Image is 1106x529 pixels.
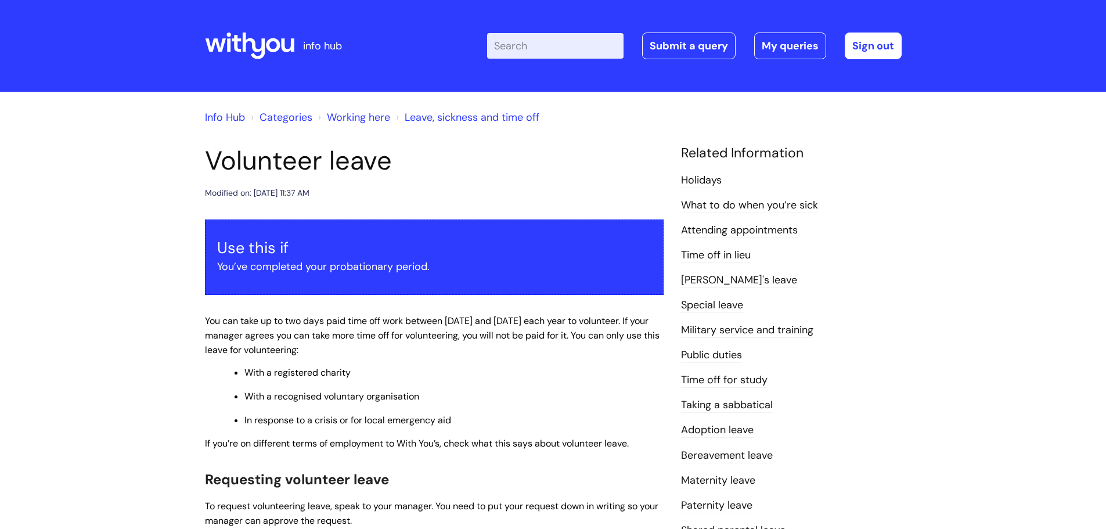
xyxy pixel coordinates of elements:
a: Info Hub [205,110,245,124]
li: Working here [315,108,390,127]
a: What to do when you’re sick [681,198,818,213]
div: Modified on: [DATE] 11:37 AM [205,186,309,200]
a: Leave, sickness and time off [405,110,539,124]
a: Sign out [845,33,902,59]
h3: Use this if [217,239,651,257]
span: You can take up to two days paid time off work between [DATE] and [DATE] each year to volunteer. ... [205,315,660,356]
li: Leave, sickness and time off [393,108,539,127]
span: With a recognised voluntary organisation [244,390,419,402]
a: Attending appointments [681,223,798,238]
span: In response to a crisis or for local emergency aid [244,414,451,426]
a: Working here [327,110,390,124]
a: Bereavement leave [681,448,773,463]
a: Paternity leave [681,498,752,513]
a: Time off for study [681,373,768,388]
h1: Volunteer leave [205,145,664,177]
a: Public duties [681,348,742,363]
a: Holidays [681,173,722,188]
span: If you’re on different terms of employment to With You’s, check what this says about volunteer le... [205,437,629,449]
a: Special leave [681,298,743,313]
a: Adoption leave [681,423,754,438]
p: info hub [303,37,342,55]
a: Time off in lieu [681,248,751,263]
a: Taking a sabbatical [681,398,773,413]
a: Categories [260,110,312,124]
p: You’ve completed your probationary period. [217,257,651,276]
li: Solution home [248,108,312,127]
a: Maternity leave [681,473,755,488]
a: My queries [754,33,826,59]
span: To request volunteering leave, speak to your manager. You need to put your request down in writin... [205,500,658,527]
span: With a registered charity [244,366,351,379]
a: Military service and training [681,323,813,338]
h4: Related Information [681,145,902,161]
div: | - [487,33,902,59]
a: Submit a query [642,33,736,59]
a: [PERSON_NAME]'s leave [681,273,797,288]
input: Search [487,33,624,59]
span: Requesting volunteer leave [205,470,389,488]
